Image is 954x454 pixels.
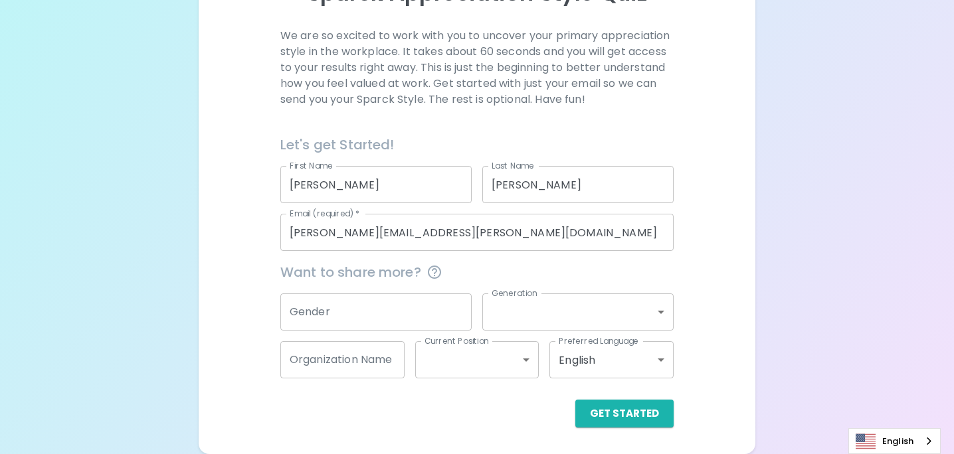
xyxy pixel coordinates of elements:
[492,287,537,299] label: Generation
[280,262,674,283] span: Want to share more?
[492,160,533,171] label: Last Name
[280,28,674,108] p: We are so excited to work with you to uncover your primary appreciation style in the workplace. I...
[425,335,489,346] label: Current Position
[290,208,360,219] label: Email (required)
[848,428,941,454] div: Language
[848,428,941,454] aside: Language selected: English
[849,429,940,453] a: English
[427,264,442,280] svg: This information is completely confidential and only used for aggregated appreciation studies at ...
[559,335,638,346] label: Preferred Language
[549,341,674,378] div: English
[280,134,674,155] h6: Let's get Started!
[575,400,674,427] button: Get Started
[290,160,333,171] label: First Name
